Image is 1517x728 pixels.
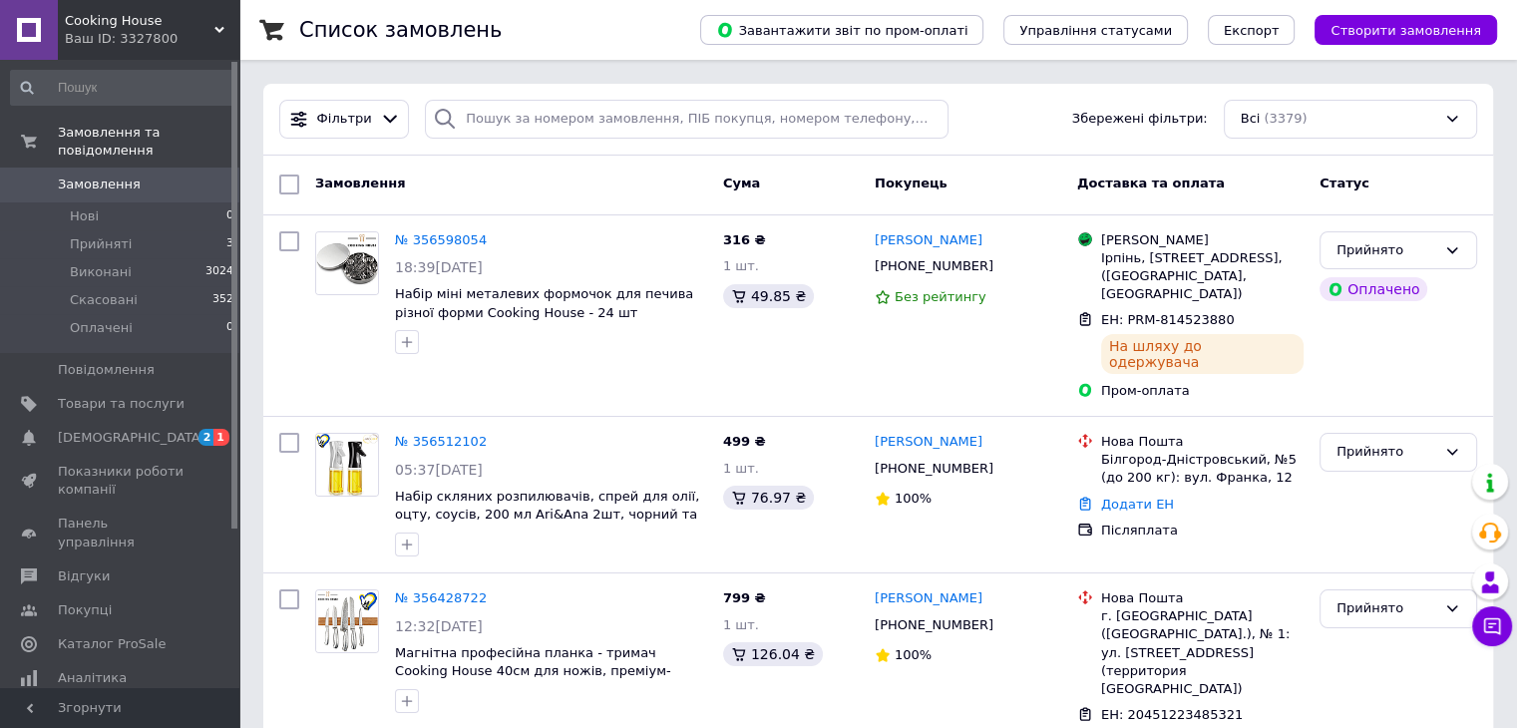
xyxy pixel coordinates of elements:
span: Збережені фільтри: [1072,110,1208,129]
button: Створити замовлення [1315,15,1497,45]
span: 1 шт. [723,258,759,273]
div: Нова Пошта [1101,589,1304,607]
a: Фото товару [315,433,379,497]
span: Панель управління [58,515,185,550]
input: Пошук [10,70,235,106]
div: г. [GEOGRAPHIC_DATA] ([GEOGRAPHIC_DATA].), № 1: ул. [STREET_ADDRESS] (территория [GEOGRAPHIC_DATA]) [1101,607,1304,698]
div: Оплачено [1320,277,1427,301]
span: Товари та послуги [58,395,185,413]
a: № 356428722 [395,590,487,605]
span: 100% [895,647,932,662]
img: Фото товару [316,434,378,496]
a: [PERSON_NAME] [875,231,982,250]
span: 316 ₴ [723,232,766,247]
span: (3379) [1264,111,1307,126]
button: Управління статусами [1003,15,1188,45]
span: Створити замовлення [1330,23,1481,38]
span: Cooking House [65,12,214,30]
a: Фото товару [315,231,379,295]
span: Повідомлення [58,361,155,379]
span: 1 шт. [723,461,759,476]
a: № 356512102 [395,434,487,449]
span: 18:39[DATE] [395,259,483,275]
span: Замовлення [58,176,141,193]
span: Каталог ProSale [58,635,166,653]
span: 0 [226,319,233,337]
div: [PERSON_NAME] [1101,231,1304,249]
a: Фото товару [315,589,379,653]
button: Експорт [1208,15,1296,45]
span: Замовлення [315,176,405,190]
div: Білгород-Дністровський, №5 (до 200 кг): вул. Франка, 12 [1101,451,1304,487]
span: Покупці [58,601,112,619]
span: Без рейтингу [895,289,986,304]
span: Прийняті [70,235,132,253]
span: Відгуки [58,567,110,585]
div: 126.04 ₴ [723,642,823,666]
span: Замовлення та повідомлення [58,124,239,160]
span: Фільтри [317,110,372,129]
img: Фото товару [316,590,378,652]
span: 05:37[DATE] [395,462,483,478]
span: Статус [1320,176,1369,190]
span: Cума [723,176,760,190]
span: ЕН: 20451223485321 [1101,707,1243,722]
span: 3 [226,235,233,253]
input: Пошук за номером замовлення, ПІБ покупця, номером телефону, Email, номером накладної [425,100,948,139]
span: Доставка та оплата [1077,176,1225,190]
span: Показники роботи компанії [58,463,185,499]
span: Всі [1241,110,1261,129]
span: [DEMOGRAPHIC_DATA] [58,429,205,447]
button: Завантажити звіт по пром-оплаті [700,15,983,45]
span: 100% [895,491,932,506]
div: 76.97 ₴ [723,486,814,510]
span: Завантажити звіт по пром-оплаті [716,21,967,39]
div: [PHONE_NUMBER] [871,253,997,279]
span: 0 [226,207,233,225]
div: Нова Пошта [1101,433,1304,451]
div: Пром-оплата [1101,382,1304,400]
h1: Список замовлень [299,18,502,42]
img: Фото товару [316,232,378,294]
div: Прийнято [1336,598,1436,619]
a: [PERSON_NAME] [875,589,982,608]
a: Створити замовлення [1295,22,1497,37]
a: № 356598054 [395,232,487,247]
span: 1 [213,429,229,446]
span: Аналітика [58,669,127,687]
a: Набір скляних розпилювачів, спрей для олії, оцту, соусів, 200 мл Ari&Ana 2шт, чорний та білий [395,489,699,541]
span: Експорт [1224,23,1280,38]
div: Прийнято [1336,240,1436,261]
div: 49.85 ₴ [723,284,814,308]
div: Ірпінь, [STREET_ADDRESS], ([GEOGRAPHIC_DATA], [GEOGRAPHIC_DATA]) [1101,249,1304,304]
a: Набір міні металевих формочок для печива різної форми Cooking House - 24 шт [395,286,693,320]
div: [PHONE_NUMBER] [871,612,997,638]
div: [PHONE_NUMBER] [871,456,997,482]
span: Скасовані [70,291,138,309]
span: 12:32[DATE] [395,618,483,634]
button: Чат з покупцем [1472,606,1512,646]
div: На шляху до одержувача [1101,334,1304,374]
span: Оплачені [70,319,133,337]
span: Покупець [875,176,948,190]
span: 352 [212,291,233,309]
span: Нові [70,207,99,225]
span: Виконані [70,263,132,281]
span: 499 ₴ [723,434,766,449]
span: 799 ₴ [723,590,766,605]
a: Магнітна професійна планка - тримач Cooking House 40см для ножів, преміум-класу з світлого дерева... [395,645,682,716]
span: ЕН: PRM-814523880 [1101,312,1235,327]
div: Прийнято [1336,442,1436,463]
a: Додати ЕН [1101,497,1174,512]
div: Ваш ID: 3327800 [65,30,239,48]
div: Післяплата [1101,522,1304,540]
span: 3024 [205,263,233,281]
a: [PERSON_NAME] [875,433,982,452]
span: Управління статусами [1019,23,1172,38]
span: 1 шт. [723,617,759,632]
span: 2 [198,429,214,446]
